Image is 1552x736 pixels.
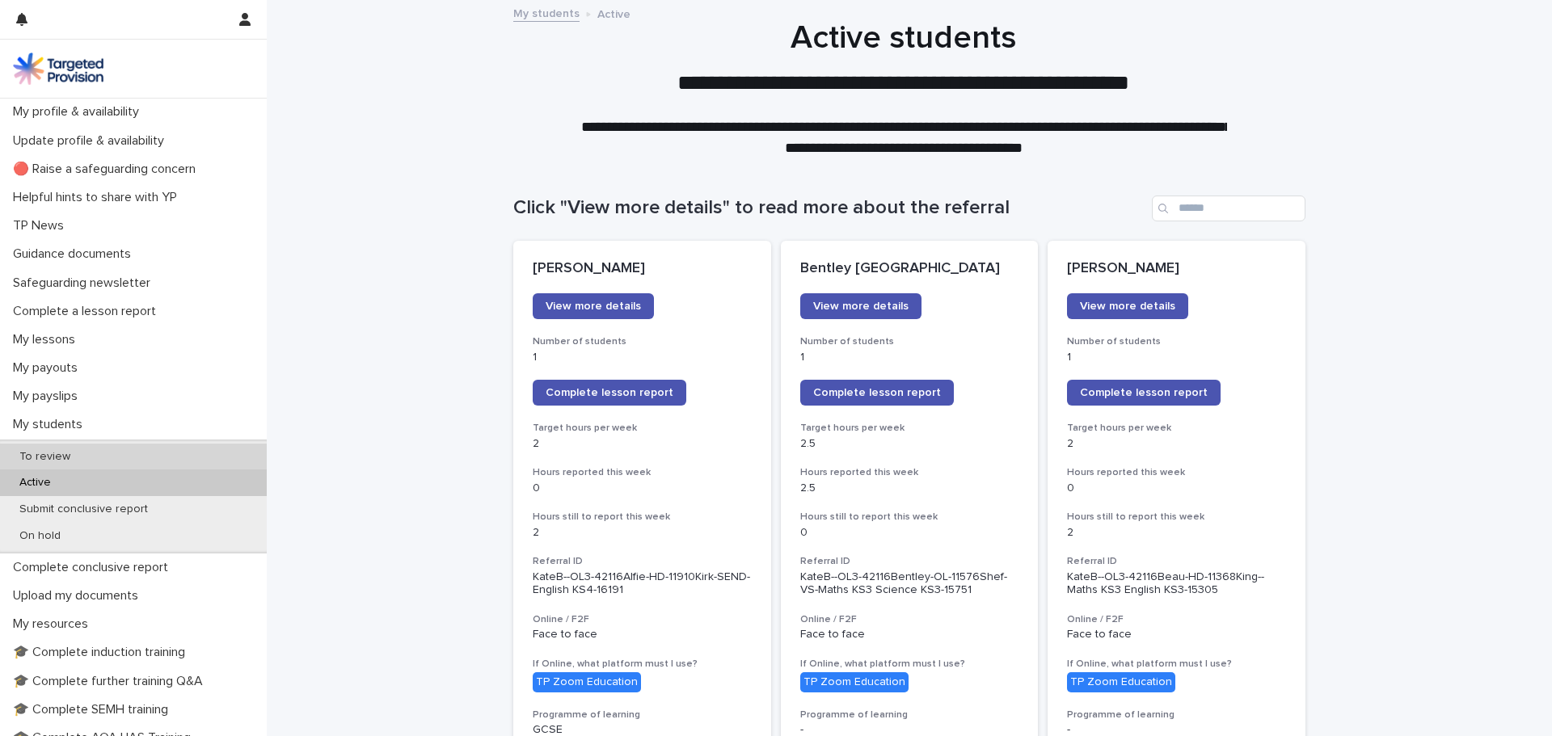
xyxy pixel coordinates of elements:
a: Complete lesson report [533,380,686,406]
h3: Hours reported this week [800,466,1019,479]
h3: Target hours per week [800,422,1019,435]
p: Face to face [533,628,752,641]
h3: Hours still to report this week [533,511,752,524]
p: Helpful hints to share with YP [6,190,190,205]
a: My students [513,3,580,22]
h3: Target hours per week [1067,422,1286,435]
p: Guidance documents [6,246,144,262]
p: KateB--OL3-42116Bentley-OL-11576Shef-VS-Maths KS3 Science KS3-15751 [800,570,1019,598]
h3: Programme of learning [1067,709,1286,721]
h3: Referral ID [800,555,1019,568]
h3: Number of students [533,335,752,348]
div: TP Zoom Education [1067,672,1175,692]
span: View more details [813,301,909,312]
h1: Active students [508,19,1300,57]
p: 🎓 Complete SEMH training [6,702,181,717]
h3: Target hours per week [533,422,752,435]
div: TP Zoom Education [800,672,909,692]
p: Face to face [800,628,1019,641]
p: My payslips [6,389,91,404]
h3: If Online, what platform must I use? [1067,658,1286,671]
p: My students [6,417,95,432]
h3: If Online, what platform must I use? [533,658,752,671]
span: View more details [1080,301,1175,312]
p: Update profile & availability [6,133,177,149]
h3: Hours still to report this week [1067,511,1286,524]
div: TP Zoom Education [533,672,641,692]
a: View more details [533,293,654,319]
p: 0 [533,482,752,495]
h3: Hours reported this week [1067,466,1286,479]
h3: Number of students [800,335,1019,348]
p: To review [6,450,83,464]
h3: Online / F2F [800,613,1019,626]
p: 1 [533,351,752,364]
h3: Number of students [1067,335,1286,348]
p: Upload my documents [6,588,151,604]
p: On hold [6,529,74,543]
p: 2 [1067,437,1286,451]
p: Active [6,476,64,490]
p: KateB--OL3-42116Alfie-HD-11910Kirk-SEND-English KS4-16191 [533,570,752,598]
a: Complete lesson report [1067,380,1221,406]
p: 2.5 [800,437,1019,451]
h3: Referral ID [1067,555,1286,568]
p: [PERSON_NAME] [1067,260,1286,278]
p: 0 [1067,482,1286,495]
p: 2.5 [800,482,1019,495]
p: Active [597,4,630,22]
p: 1 [800,351,1019,364]
a: View more details [1067,293,1188,319]
h3: If Online, what platform must I use? [800,658,1019,671]
h3: Hours still to report this week [800,511,1019,524]
h3: Programme of learning [800,709,1019,721]
p: 2 [533,437,752,451]
h3: Online / F2F [1067,613,1286,626]
img: M5nRWzHhSzIhMunXDL62 [13,53,103,85]
p: Submit conclusive report [6,503,161,516]
p: 🎓 Complete induction training [6,645,198,660]
a: Complete lesson report [800,380,954,406]
p: 2 [1067,526,1286,540]
p: Complete conclusive report [6,560,181,575]
p: TP News [6,218,77,233]
input: Search [1152,196,1305,221]
p: 2 [533,526,752,540]
p: My payouts [6,360,91,376]
p: My resources [6,616,101,632]
h3: Online / F2F [533,613,752,626]
p: Face to face [1067,628,1286,641]
span: Complete lesson report [546,387,673,398]
span: Complete lesson report [813,387,941,398]
p: 1 [1067,351,1286,364]
p: 🎓 Complete further training Q&A [6,674,216,689]
p: Bentley [GEOGRAPHIC_DATA] [800,260,1019,278]
p: KateB--OL3-42116Beau-HD-11368King--Maths KS3 English KS3-15305 [1067,570,1286,598]
p: [PERSON_NAME] [533,260,752,278]
p: My lessons [6,332,88,347]
h3: Referral ID [533,555,752,568]
h1: Click "View more details" to read more about the referral [513,196,1145,220]
h3: Programme of learning [533,709,752,721]
span: View more details [546,301,641,312]
p: Complete a lesson report [6,304,169,319]
span: Complete lesson report [1080,387,1208,398]
p: 0 [800,526,1019,540]
h3: Hours reported this week [533,466,752,479]
p: My profile & availability [6,104,152,120]
p: Safeguarding newsletter [6,275,163,291]
p: 🔴 Raise a safeguarding concern [6,162,209,177]
a: View more details [800,293,921,319]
